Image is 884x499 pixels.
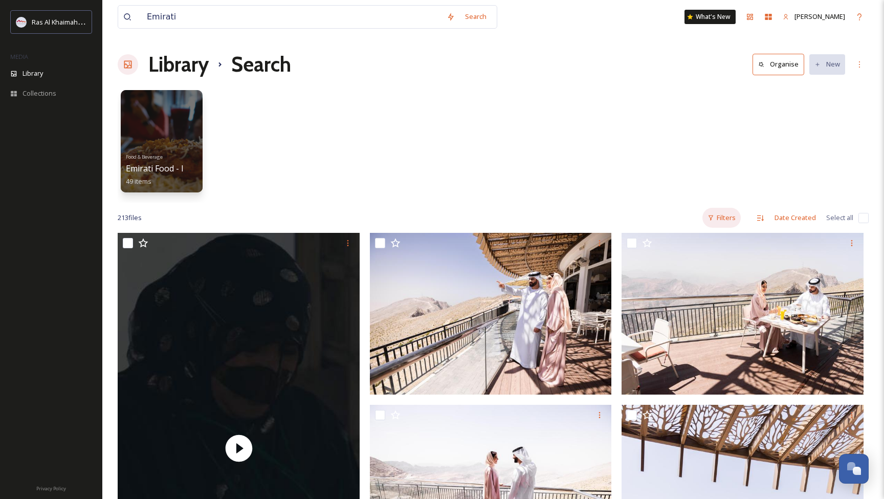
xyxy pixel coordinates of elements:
[32,17,176,27] span: Ras Al Khaimah Tourism Development Authority
[36,482,66,494] a: Privacy Policy
[126,163,209,174] span: Emirati Food - Images
[769,208,821,228] div: Date Created
[16,17,27,27] img: Logo_RAKTDA_RGB-01.png
[231,49,291,80] h1: Search
[23,89,56,98] span: Collections
[622,233,864,395] img: 1484 By PURO.jpg
[826,213,853,223] span: Select all
[23,69,43,78] span: Library
[10,53,28,60] span: MEDIA
[753,54,809,75] a: Organise
[684,10,736,24] a: What's New
[778,7,850,27] a: [PERSON_NAME]
[794,12,845,21] span: [PERSON_NAME]
[36,485,66,492] span: Privacy Policy
[118,213,142,223] span: 213 file s
[126,151,209,186] a: Food & BeverageEmirati Food - Images49 items
[702,208,741,228] div: Filters
[809,54,845,74] button: New
[839,454,869,484] button: Open Chat
[126,177,151,186] span: 49 items
[753,54,804,75] button: Organise
[460,7,492,27] div: Search
[370,233,612,395] img: 1484 By PURO.jpg
[148,49,209,80] a: Library
[126,154,163,160] span: Food & Beverage
[142,6,441,28] input: Search your library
